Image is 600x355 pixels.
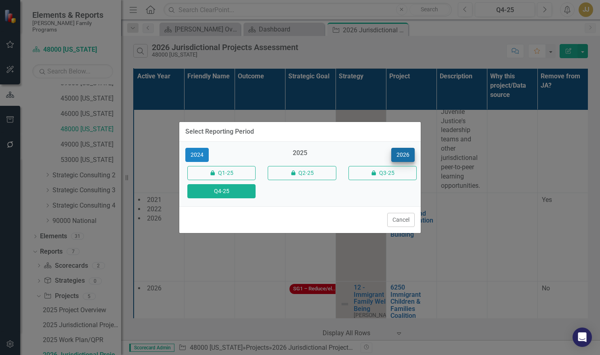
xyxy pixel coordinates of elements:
[268,166,336,180] button: Q2-25
[391,148,415,162] button: 2026
[187,166,256,180] button: Q1-25
[387,213,415,227] button: Cancel
[185,128,254,135] div: Select Reporting Period
[348,166,417,180] button: Q3-25
[266,149,334,162] div: 2025
[187,184,256,198] button: Q4-25
[185,148,209,162] button: 2024
[573,328,592,347] div: Open Intercom Messenger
